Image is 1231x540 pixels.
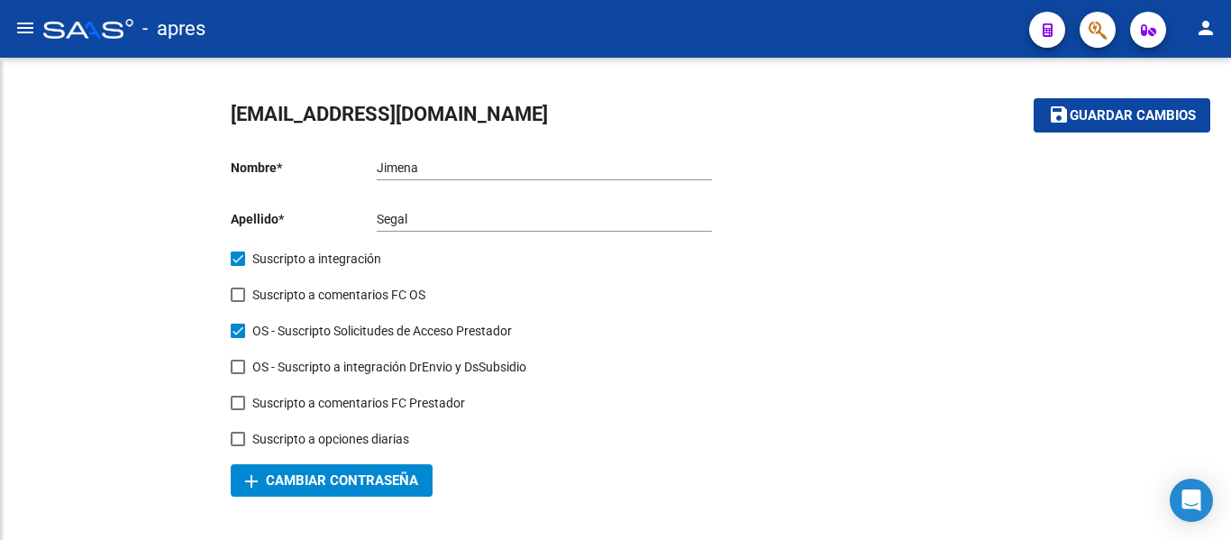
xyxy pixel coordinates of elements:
[231,103,548,125] span: [EMAIL_ADDRESS][DOMAIN_NAME]
[252,356,526,378] span: OS - Suscripto a integración DrEnvio y DsSubsidio
[14,17,36,39] mat-icon: menu
[1048,104,1070,125] mat-icon: save
[231,158,377,178] p: Nombre
[231,209,377,229] p: Apellido
[1070,108,1196,124] span: Guardar cambios
[142,9,205,49] span: - apres
[245,472,418,489] span: Cambiar Contraseña
[1170,479,1213,522] div: Open Intercom Messenger
[1034,98,1210,132] button: Guardar cambios
[252,320,512,342] span: OS - Suscripto Solicitudes de Acceso Prestador
[241,471,262,492] mat-icon: add
[1195,17,1217,39] mat-icon: person
[231,464,433,497] button: Cambiar Contraseña
[252,248,381,270] span: Suscripto a integración
[252,428,409,450] span: Suscripto a opciones diarias
[252,284,425,306] span: Suscripto a comentarios FC OS
[252,392,465,414] span: Suscripto a comentarios FC Prestador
